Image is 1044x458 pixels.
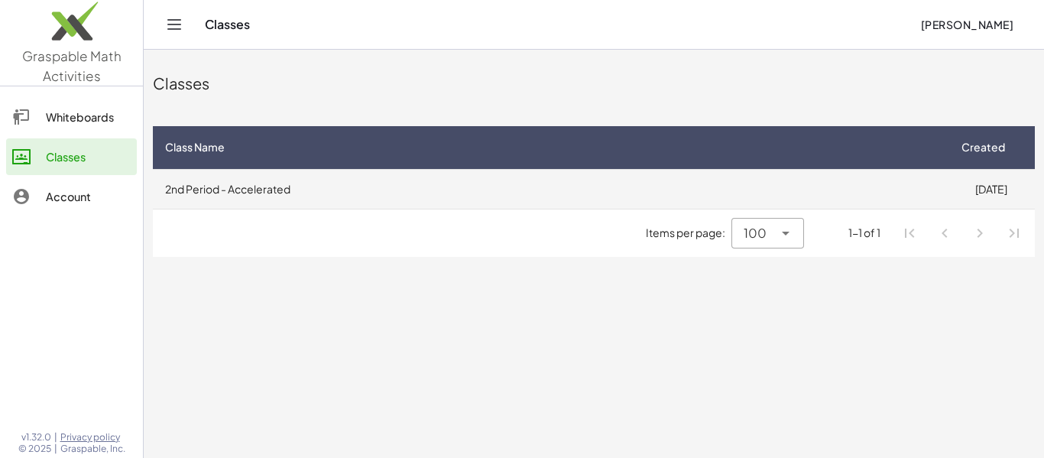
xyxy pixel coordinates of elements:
[646,225,731,241] span: Items per page:
[54,443,57,455] span: |
[153,73,1035,94] div: Classes
[893,216,1032,251] nav: Pagination Navigation
[6,178,137,215] a: Account
[46,148,131,166] div: Classes
[46,187,131,206] div: Account
[18,443,51,455] span: © 2025
[920,18,1013,31] span: [PERSON_NAME]
[60,443,125,455] span: Graspable, Inc.
[153,169,947,209] td: 2nd Period - Accelerated
[947,169,1035,209] td: [DATE]
[908,11,1026,38] button: [PERSON_NAME]
[6,138,137,175] a: Classes
[46,108,131,126] div: Whiteboards
[21,431,51,443] span: v1.32.0
[165,139,225,155] span: Class Name
[6,99,137,135] a: Whiteboards
[961,139,1005,155] span: Created
[744,224,767,242] span: 100
[22,47,122,84] span: Graspable Math Activities
[848,225,880,241] div: 1-1 of 1
[54,431,57,443] span: |
[60,431,125,443] a: Privacy policy
[162,12,186,37] button: Toggle navigation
